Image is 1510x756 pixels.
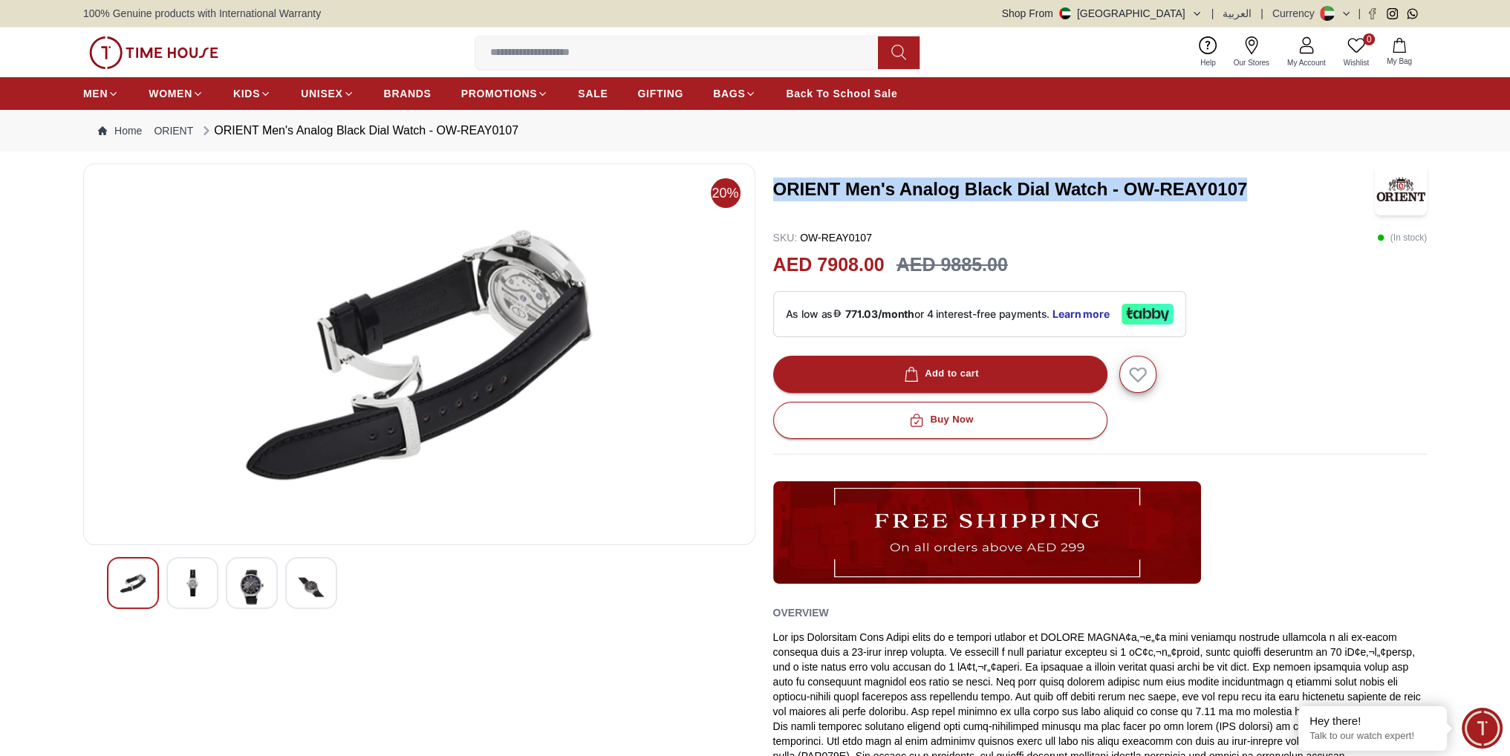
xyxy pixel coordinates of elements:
a: Facebook [1367,8,1378,19]
img: ORIENT Men's Analog Black Dial Watch - OW-REAY0107 [96,176,743,532]
p: ( In stock ) [1377,230,1427,245]
h3: AED 9885.00 [896,251,1008,279]
span: My Account [1281,57,1332,68]
span: BAGS [713,86,745,101]
h2: AED 7908.00 [773,251,885,279]
a: Whatsapp [1407,8,1418,19]
a: PROMOTIONS [461,80,549,107]
a: ORIENT [154,123,193,138]
div: Currency [1272,6,1321,21]
nav: Breadcrumb [83,110,1427,151]
span: MEN [83,86,108,101]
a: Instagram [1387,8,1398,19]
a: Help [1191,33,1225,71]
span: BRANDS [384,86,432,101]
a: GIFTING [637,80,683,107]
span: 100% Genuine products with International Warranty [83,6,321,21]
img: ... [89,36,218,69]
p: Talk to our watch expert! [1309,730,1436,743]
span: Back To School Sale [786,86,897,101]
img: ORIENT Men's Analog Black Dial Watch - OW-REAY0107 [120,570,146,596]
button: Add to cart [773,356,1107,393]
img: ORIENT Men's Analog Black Dial Watch - OW-REAY0107 [238,570,265,605]
span: Wishlist [1338,57,1375,68]
img: ... [773,481,1201,584]
button: My Bag [1378,35,1421,70]
p: OW-REAY0107 [773,230,872,245]
span: UNISEX [301,86,342,101]
a: Home [98,123,142,138]
span: Help [1194,57,1222,68]
span: SALE [578,86,608,101]
a: MEN [83,80,119,107]
a: Back To School Sale [786,80,897,107]
button: Buy Now [773,402,1107,439]
a: BRANDS [384,80,432,107]
img: ORIENT Men's Analog Black Dial Watch - OW-REAY0107 [298,570,325,605]
img: ORIENT Men's Analog Black Dial Watch - OW-REAY0107 [1375,163,1427,215]
div: Chat Widget [1462,708,1503,749]
a: KIDS [233,80,271,107]
a: BAGS [713,80,756,107]
span: | [1358,6,1361,21]
button: Shop From[GEOGRAPHIC_DATA] [1002,6,1203,21]
a: SALE [578,80,608,107]
span: My Bag [1381,56,1418,67]
div: ORIENT Men's Analog Black Dial Watch - OW-REAY0107 [199,122,518,140]
h2: Overview [773,602,829,624]
span: 20% [711,178,741,208]
a: 0Wishlist [1335,33,1378,71]
div: Add to cart [901,365,979,382]
button: العربية [1223,6,1252,21]
a: WOMEN [149,80,204,107]
a: UNISEX [301,80,354,107]
span: WOMEN [149,86,192,101]
img: ORIENT Men's Analog Black Dial Watch - OW-REAY0107 [179,570,206,596]
a: Our Stores [1225,33,1278,71]
span: GIFTING [637,86,683,101]
span: | [1260,6,1263,21]
div: Hey there! [1309,714,1436,729]
img: United Arab Emirates [1059,7,1071,19]
h3: ORIENT Men's Analog Black Dial Watch - OW-REAY0107 [773,177,1373,201]
span: PROMOTIONS [461,86,538,101]
span: 0 [1363,33,1375,45]
span: KIDS [233,86,260,101]
div: Buy Now [906,411,973,428]
span: Our Stores [1228,57,1275,68]
span: SKU : [773,232,798,244]
span: | [1211,6,1214,21]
